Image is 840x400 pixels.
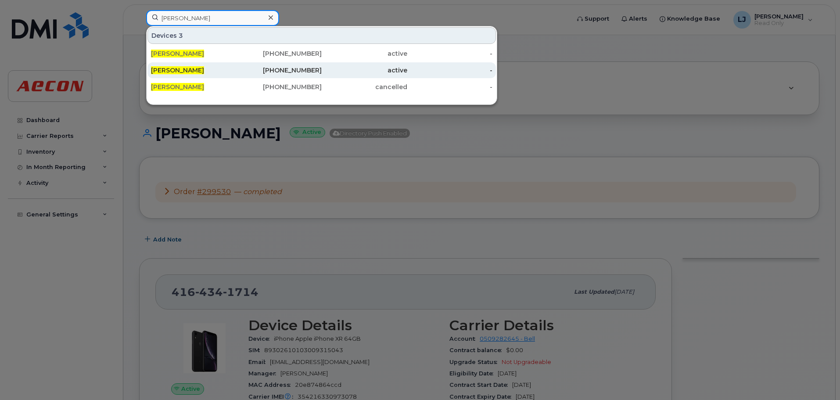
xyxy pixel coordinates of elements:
span: [PERSON_NAME] [151,50,204,58]
div: - [407,83,493,91]
a: [PERSON_NAME][PHONE_NUMBER]active- [147,46,496,61]
span: [PERSON_NAME] [151,83,204,91]
div: [PHONE_NUMBER] [237,66,322,75]
div: [PHONE_NUMBER] [237,83,322,91]
div: - [407,49,493,58]
div: cancelled [322,83,407,91]
span: [PERSON_NAME] [151,66,204,74]
div: - [407,66,493,75]
a: [PERSON_NAME][PHONE_NUMBER]cancelled- [147,79,496,95]
div: Devices [147,27,496,44]
span: 3 [179,31,183,40]
div: [PHONE_NUMBER] [237,49,322,58]
a: [PERSON_NAME][PHONE_NUMBER]active- [147,62,496,78]
div: active [322,49,407,58]
div: active [322,66,407,75]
